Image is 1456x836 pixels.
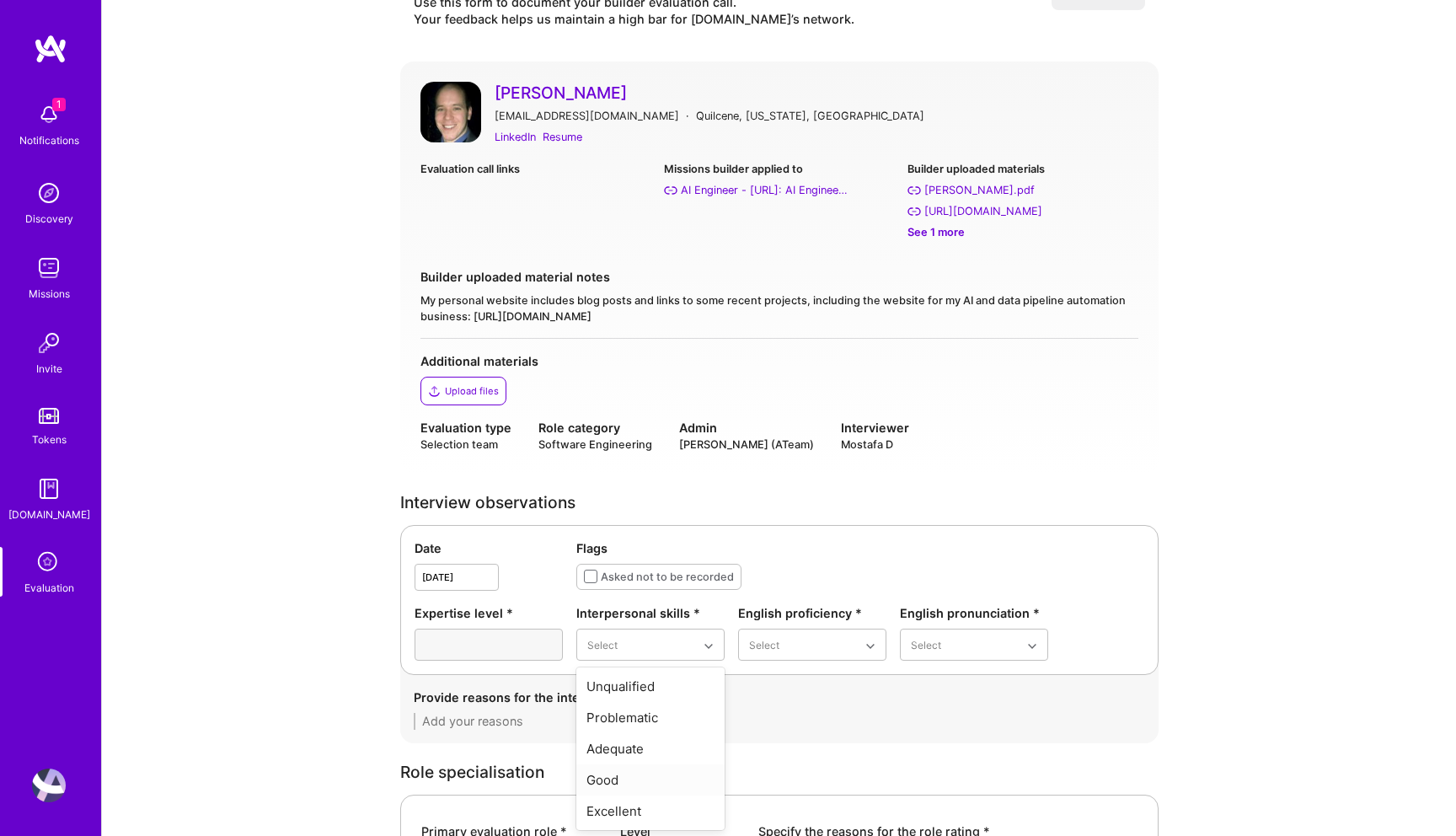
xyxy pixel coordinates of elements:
[33,547,65,579] i: icon SelectionTeam
[900,604,1048,622] div: English pronunciation *
[32,472,66,506] img: guide book
[420,82,481,147] a: User Avatar
[420,82,481,142] img: User Avatar
[601,568,734,586] div: Asked not to be recorded
[420,419,511,437] div: Evaluation type
[538,419,652,437] div: Role category
[841,437,909,453] div: Mostafa D
[576,764,725,796] div: Good
[420,292,1138,324] div: My personal website includes blog posts and links to some recent projects, including the website ...
[495,107,679,125] div: [EMAIL_ADDRESS][DOMAIN_NAME]
[679,437,814,453] div: [PERSON_NAME] (ATeam)
[576,604,725,622] div: Interpersonal skills *
[420,352,1138,370] div: Additional materials
[664,160,894,178] div: Missions builder applied to
[400,494,1159,512] div: Interview observations
[495,128,536,146] a: LinkedIn
[420,160,650,178] div: Evaluation call links
[8,506,90,523] div: [DOMAIN_NAME]
[907,223,1137,241] div: See 1 more
[543,128,582,146] a: Resume
[32,431,67,448] div: Tokens
[924,181,1035,199] div: Thomas_Kalnik_Resume_AI_Engineer.pdf
[1028,642,1036,651] i: icon Chevron
[32,251,66,285] img: teamwork
[445,384,499,398] div: Upload files
[19,131,79,149] div: Notifications
[907,202,1137,220] a: [URL][DOMAIN_NAME]
[39,408,59,424] img: tokens
[428,384,442,398] i: icon Upload2
[696,107,924,125] div: Quilcene, [US_STATE], [GEOGRAPHIC_DATA]
[907,184,921,197] i: Thomas_Kalnik_Resume_AI_Engineer.pdf
[576,539,1144,557] div: Flags
[52,98,66,111] span: 1
[32,769,66,802] img: User Avatar
[679,419,814,437] div: Admin
[924,202,1042,220] div: https://www.trysimpleops.com/
[866,642,875,651] i: icon Chevron
[25,210,73,228] div: Discovery
[36,360,62,378] div: Invite
[415,539,563,557] div: Date
[911,636,941,654] div: Select
[29,285,70,303] div: Missions
[495,82,1138,104] a: [PERSON_NAME]
[841,419,909,437] div: Interviewer
[681,181,849,199] div: AI Engineer - Steelbay.ai: AI Engineer for Multi-Agent Platform
[538,437,652,453] div: Software Engineering
[34,34,67,64] img: logo
[704,642,713,651] i: icon Chevron
[576,733,725,764] div: Adequate
[28,769,70,802] a: User Avatar
[907,205,921,218] i: https://www.trysimpleops.com/
[415,604,563,622] div: Expertise level *
[576,702,725,733] div: Problematic
[32,98,66,131] img: bell
[587,636,618,654] div: Select
[738,604,886,622] div: English proficiency *
[576,671,725,702] div: Unqualified
[32,326,66,360] img: Invite
[749,636,779,654] div: Select
[907,181,1137,199] a: [PERSON_NAME].pdf
[32,176,66,210] img: discovery
[420,268,1138,286] div: Builder uploaded material notes
[414,689,1145,706] div: Provide reasons for the interpersonal skills score *
[24,579,74,597] div: Evaluation
[420,437,511,453] div: Selection team
[400,764,1159,781] div: Role specialisation
[907,160,1137,178] div: Builder uploaded materials
[576,796,725,827] div: Excellent
[664,184,677,197] i: AI Engineer - Steelbay.ai: AI Engineer for Multi-Agent Platform
[686,107,689,125] div: ·
[664,181,894,199] a: AI Engineer - [URL]: AI Engineer for Multi-Agent Platform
